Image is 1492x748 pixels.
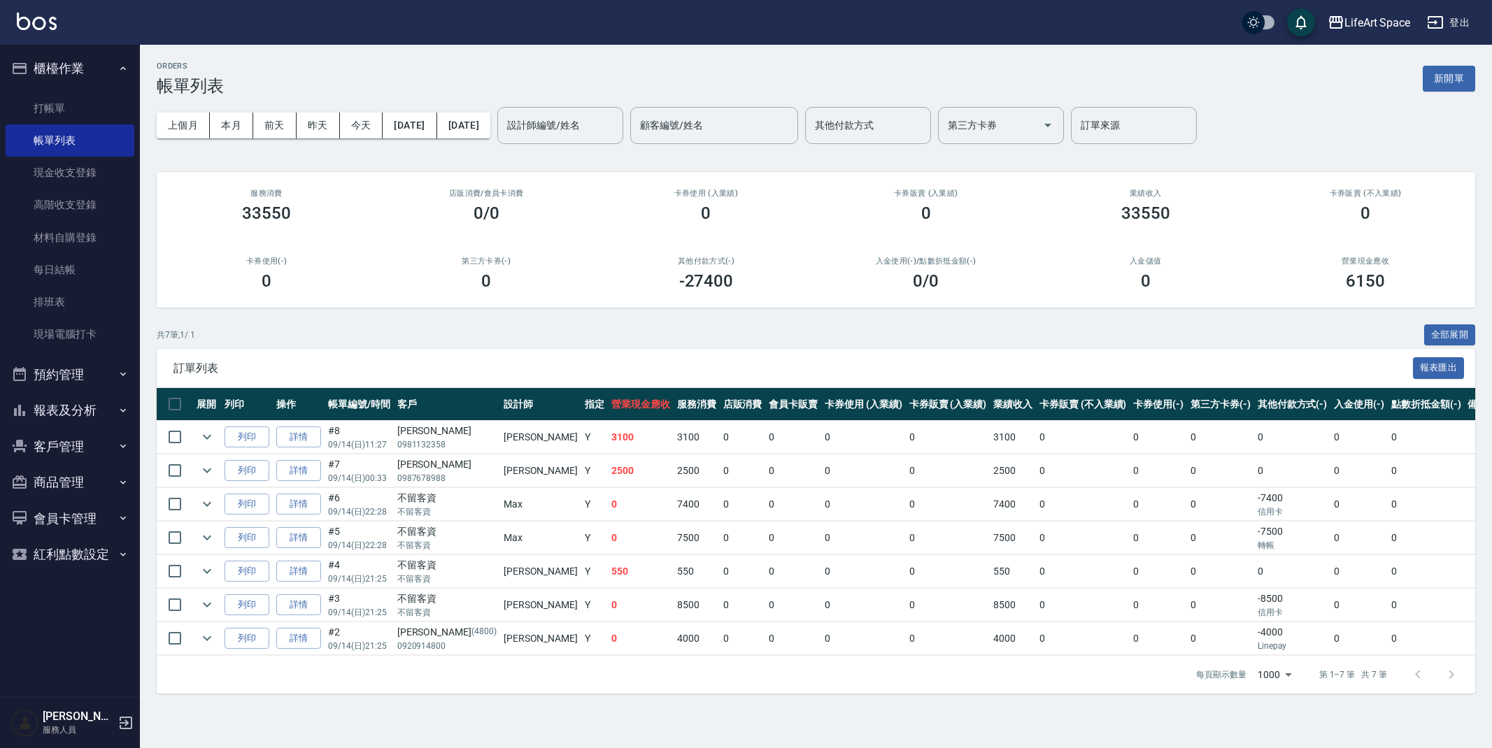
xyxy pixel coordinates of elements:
[990,421,1036,454] td: 3100
[1254,421,1331,454] td: 0
[397,539,497,552] p: 不留客資
[225,628,269,649] button: 列印
[262,271,271,291] h3: 0
[1388,488,1465,521] td: 0
[173,361,1413,375] span: 訂單列表
[765,555,821,588] td: 0
[1258,640,1328,652] p: Linepay
[437,113,490,138] button: [DATE]
[990,388,1036,421] th: 業績收入
[500,622,581,655] td: [PERSON_NAME]
[1287,8,1315,36] button: save
[325,622,394,655] td: #2
[1036,488,1130,521] td: 0
[821,522,906,554] td: 0
[6,92,134,124] a: 打帳單
[608,421,674,454] td: 3100
[1121,203,1170,223] h3: 33550
[6,189,134,221] a: 高階收支登錄
[276,527,321,549] a: 詳情
[1330,555,1388,588] td: 0
[325,421,394,454] td: #8
[1187,589,1254,621] td: 0
[720,589,766,621] td: 0
[1330,488,1388,521] td: 0
[210,113,253,138] button: 本月
[197,460,218,481] button: expand row
[674,454,720,487] td: 2500
[674,589,720,621] td: 8500
[1187,488,1254,521] td: 0
[608,388,674,421] th: 營業現金應收
[720,555,766,588] td: 0
[197,594,218,615] button: expand row
[1036,388,1130,421] th: 卡券販賣 (不入業績)
[581,454,608,487] td: Y
[225,527,269,549] button: 列印
[821,622,906,655] td: 0
[500,589,581,621] td: [PERSON_NAME]
[701,203,711,223] h3: 0
[1258,606,1328,619] p: 信用卡
[720,488,766,521] td: 0
[608,555,674,588] td: 550
[1464,388,1491,421] th: 備註
[157,62,224,71] h2: ORDERS
[1424,324,1476,346] button: 全部展開
[581,388,608,421] th: 指定
[674,488,720,521] td: 7400
[328,573,390,585] p: 09/14 (日) 21:25
[6,222,134,254] a: 材料自購登錄
[1130,388,1187,421] th: 卡券使用(-)
[1130,488,1187,521] td: 0
[500,421,581,454] td: [PERSON_NAME]
[581,622,608,655] td: Y
[325,589,394,621] td: #3
[276,628,321,649] a: 詳情
[906,388,990,421] th: 卡券販賣 (入業績)
[43,710,114,724] h5: [PERSON_NAME]
[674,555,720,588] td: 550
[832,257,1018,266] h2: 入金使用(-) /點數折抵金額(-)
[720,421,766,454] td: 0
[1036,522,1130,554] td: 0
[1272,257,1458,266] h2: 營業現金應收
[608,622,674,655] td: 0
[328,640,390,652] p: 09/14 (日) 21:25
[921,203,931,223] h3: 0
[500,488,581,521] td: Max
[383,113,436,138] button: [DATE]
[225,460,269,482] button: 列印
[1254,522,1331,554] td: -7500
[397,625,497,640] div: [PERSON_NAME]
[906,454,990,487] td: 0
[581,555,608,588] td: Y
[765,488,821,521] td: 0
[1254,555,1331,588] td: 0
[328,539,390,552] p: 09/14 (日) 22:28
[397,558,497,573] div: 不留客資
[990,454,1036,487] td: 2500
[1388,421,1465,454] td: 0
[173,189,360,198] h3: 服務消費
[990,555,1036,588] td: 550
[1421,10,1475,36] button: 登出
[481,271,491,291] h3: 0
[679,271,734,291] h3: -27400
[6,501,134,537] button: 會員卡管理
[393,189,579,198] h2: 店販消費 /會員卡消費
[197,561,218,582] button: expand row
[500,555,581,588] td: [PERSON_NAME]
[821,421,906,454] td: 0
[397,424,497,438] div: [PERSON_NAME]
[197,527,218,548] button: expand row
[397,491,497,505] div: 不留客資
[990,589,1036,621] td: 8500
[1187,454,1254,487] td: 0
[1258,505,1328,518] p: 信用卡
[325,522,394,554] td: #5
[43,724,114,736] p: 服務人員
[1330,622,1388,655] td: 0
[1322,8,1416,37] button: LifeArt Space
[1252,656,1297,693] div: 1000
